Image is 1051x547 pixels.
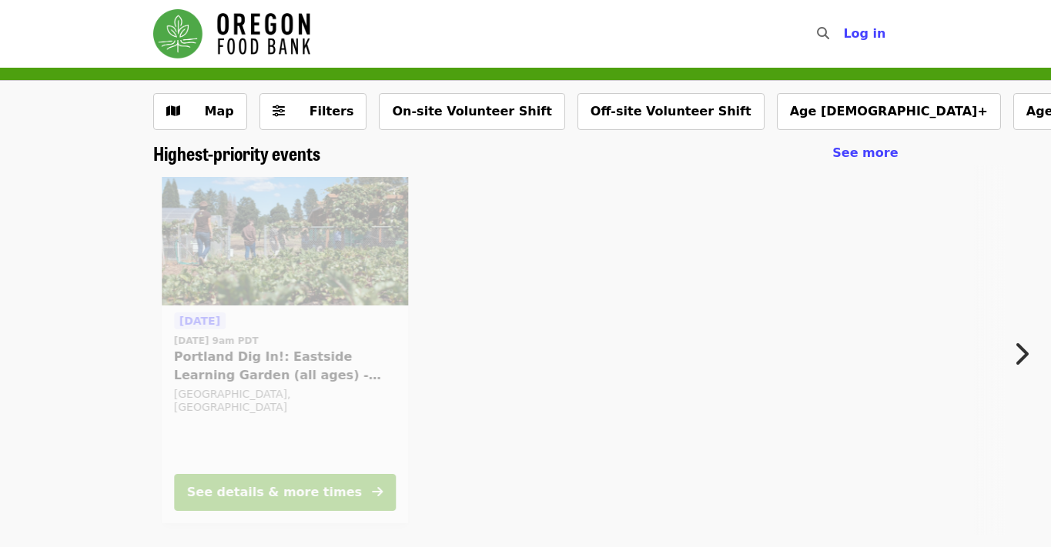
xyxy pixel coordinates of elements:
[843,26,885,41] span: Log in
[310,104,354,118] span: Filters
[1013,339,1029,369] i: chevron-right icon
[174,474,396,511] button: See details & more times
[174,348,396,385] span: Portland Dig In!: Eastside Learning Garden (all ages) - Aug/Sept/Oct
[777,93,1001,130] button: Age [DEMOGRAPHIC_DATA]+
[153,9,310,58] img: Oregon Food Bank - Home
[174,334,259,348] time: [DATE] 9am PDT
[162,177,408,306] img: Portland Dig In!: Eastside Learning Garden (all ages) - Aug/Sept/Oct organized by Oregon Food Bank
[831,18,898,49] button: Log in
[259,93,367,130] button: Filters (0 selected)
[187,483,362,502] div: See details & more times
[832,144,898,162] a: See more
[153,142,320,165] a: Highest-priority events
[153,93,247,130] button: Show map view
[166,104,180,118] i: map icon
[273,104,285,118] i: sliders-h icon
[162,177,408,523] a: See details for "Portland Dig In!: Eastside Learning Garden (all ages) - Aug/Sept/Oct"
[205,104,234,118] span: Map
[838,15,851,52] input: Search
[179,315,220,327] span: [DATE]
[379,93,564,130] button: On-site Volunteer Shift
[141,142,911,165] div: Highest-priority events
[577,93,765,130] button: Off-site Volunteer Shift
[817,26,829,41] i: search icon
[1000,332,1051,375] button: Next item
[372,485,383,499] i: arrow-right icon
[832,145,898,160] span: See more
[174,388,396,414] div: [GEOGRAPHIC_DATA], [GEOGRAPHIC_DATA]
[153,139,320,166] span: Highest-priority events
